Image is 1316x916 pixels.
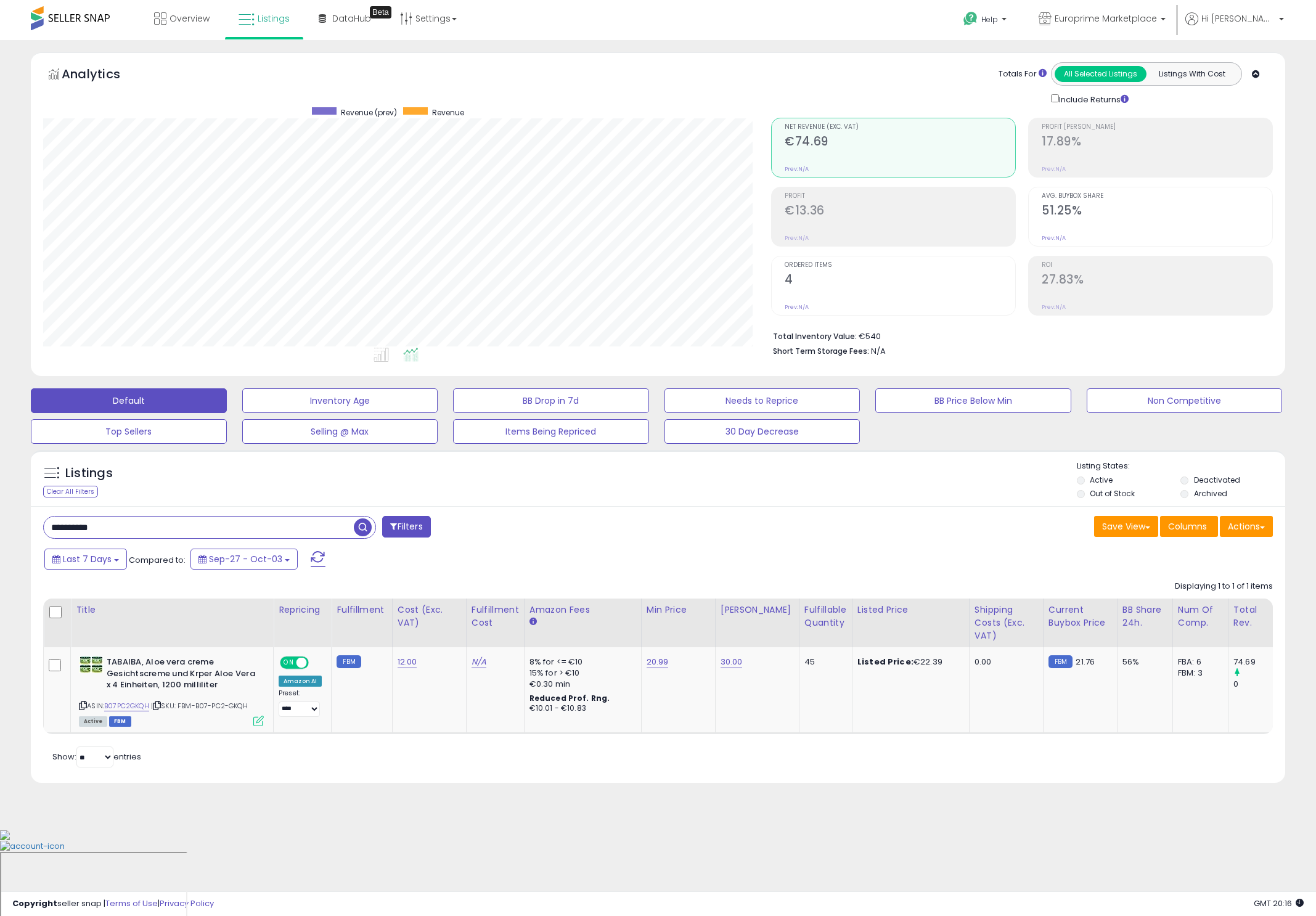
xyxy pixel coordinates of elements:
[1076,656,1095,668] span: 21.76
[875,388,1071,413] button: BB Price Below Min
[785,124,1015,131] span: Net Revenue (Exc. VAT)
[453,388,649,413] button: BB Drop in 7d
[1220,516,1273,537] button: Actions
[529,668,632,679] div: 15% for > €10
[1175,581,1273,592] div: Displaying 1 to 1 of 1 items
[1194,488,1227,499] label: Archived
[1042,234,1066,242] small: Prev: N/A
[65,465,113,482] h5: Listings
[242,419,438,444] button: Selling @ Max
[529,693,610,703] b: Reduced Prof. Rng.
[785,272,1015,289] h2: 4
[472,603,519,629] div: Fulfillment Cost
[258,12,290,25] span: Listings
[337,603,386,616] div: Fulfillment
[398,603,461,629] div: Cost (Exc. VAT)
[1233,656,1283,668] div: 74.69
[1042,165,1066,173] small: Prev: N/A
[975,603,1038,642] div: Shipping Costs (Exc. VAT)
[382,516,430,538] button: Filters
[857,603,964,616] div: Listed Price
[62,65,144,86] h5: Analytics
[190,549,298,570] button: Sep-27 - Oct-03
[279,676,322,687] div: Amazon AI
[107,656,256,694] b: TABAIBA, Aloe vera creme Gesichtscreme und Krper Aloe Vera x 4 Einheiten, 1200 milliliter
[804,603,847,629] div: Fulfillable Quantity
[279,603,326,616] div: Repricing
[307,658,327,668] span: OFF
[1042,92,1143,105] div: Include Returns
[76,603,268,616] div: Title
[721,656,743,668] a: 30.00
[785,193,1015,200] span: Profit
[151,701,248,711] span: | SKU: FBM-B07-PC2-GKQH
[1042,134,1272,151] h2: 17.89%
[398,656,417,668] a: 12.00
[857,656,913,668] b: Listed Price:
[529,679,632,690] div: €0.30 min
[1233,679,1283,690] div: 0
[1194,475,1240,485] label: Deactivated
[1087,388,1283,413] button: Non Competitive
[281,658,296,668] span: ON
[341,107,397,118] span: Revenue (prev)
[529,603,636,616] div: Amazon Fees
[109,716,131,727] span: FBM
[43,486,98,497] div: Clear All Filters
[31,419,227,444] button: Top Sellers
[209,553,282,565] span: Sep-27 - Oct-03
[773,328,1264,343] li: €540
[1042,193,1272,200] span: Avg. Buybox Share
[1048,603,1112,629] div: Current Buybox Price
[279,689,322,717] div: Preset:
[647,603,710,616] div: Min Price
[1233,603,1278,629] div: Total Rev.
[63,553,112,565] span: Last 7 Days
[432,107,464,118] span: Revenue
[1042,262,1272,269] span: ROI
[31,388,227,413] button: Default
[785,203,1015,220] h2: €13.36
[1090,488,1135,499] label: Out of Stock
[529,616,537,628] small: Amazon Fees.
[170,12,210,25] span: Overview
[1122,656,1163,668] div: 56%
[857,656,960,668] div: €22.39
[529,703,632,714] div: €10.01 - €10.83
[44,549,127,570] button: Last 7 Days
[52,751,141,763] span: Show: entries
[453,419,649,444] button: Items Being Repriced
[1122,603,1167,629] div: BB Share 24h.
[975,656,1034,668] div: 0.00
[804,656,843,668] div: 45
[79,716,107,727] span: All listings currently available for purchase on Amazon
[1178,668,1219,679] div: FBM: 3
[1055,12,1157,25] span: Europrime Marketplace
[1048,655,1073,668] small: FBM
[332,12,371,25] span: DataHub
[785,262,1015,269] span: Ordered Items
[529,656,632,668] div: 8% for <= €10
[1077,460,1285,472] p: Listing States:
[664,419,860,444] button: 30 Day Decrease
[1055,66,1146,82] button: All Selected Listings
[1146,66,1238,82] button: Listings With Cost
[773,346,869,356] b: Short Term Storage Fees:
[721,603,794,616] div: [PERSON_NAME]
[1178,656,1219,668] div: FBA: 6
[999,68,1047,80] div: Totals For
[1168,520,1207,533] span: Columns
[785,165,809,173] small: Prev: N/A
[1185,12,1284,40] a: Hi [PERSON_NAME]
[104,701,149,711] a: B07PC2GKQH
[1178,603,1223,629] div: Num of Comp.
[472,656,486,668] a: N/A
[370,6,391,18] div: Tooltip anchor
[1042,272,1272,289] h2: 27.83%
[981,14,998,25] span: Help
[1090,475,1113,485] label: Active
[337,655,361,668] small: FBM
[1201,12,1275,25] span: Hi [PERSON_NAME]
[1042,303,1066,311] small: Prev: N/A
[79,656,264,725] div: ASIN:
